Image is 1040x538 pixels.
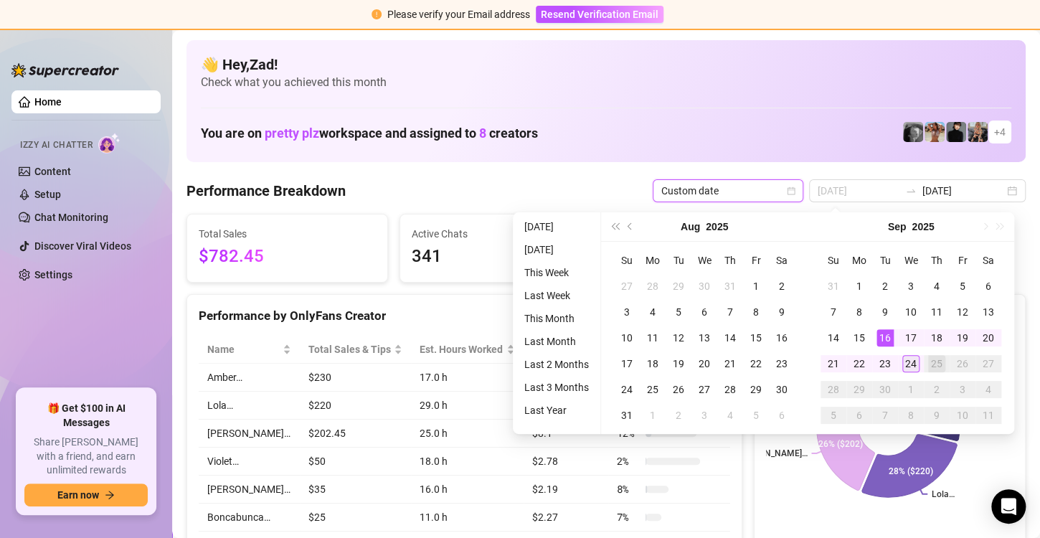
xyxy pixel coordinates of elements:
td: 2025-09-02 [666,402,691,428]
div: 14 [722,329,739,346]
span: Custom date [661,180,795,202]
td: 2025-08-30 [769,377,795,402]
td: 2025-09-06 [975,273,1001,299]
li: This Month [519,310,595,327]
span: swap-right [905,185,917,197]
div: 19 [954,329,971,346]
td: 2025-09-07 [821,299,846,325]
img: AI Chatter [98,133,120,154]
div: 9 [876,303,894,321]
div: 20 [696,355,713,372]
div: 5 [954,278,971,295]
td: $202.45 [300,420,412,448]
span: calendar [787,187,795,195]
div: 7 [876,407,894,424]
div: 5 [825,407,842,424]
button: Choose a year [706,212,728,241]
td: 2025-09-28 [821,377,846,402]
a: Discover Viral Videos [34,240,131,252]
span: arrow-right [105,490,115,500]
img: logo-BBDzfeDw.svg [11,63,119,77]
div: 23 [876,355,894,372]
div: 1 [644,407,661,424]
td: 18.0 h [411,448,524,476]
td: 2025-09-26 [950,351,975,377]
div: 27 [980,355,997,372]
td: 2025-09-17 [898,325,924,351]
div: 10 [954,407,971,424]
th: Total Sales & Tips [300,336,412,364]
div: 31 [722,278,739,295]
div: Please verify your Email address [387,6,530,22]
div: 11 [644,329,661,346]
div: 3 [954,381,971,398]
th: Su [614,247,640,273]
span: Active Chats [412,226,589,242]
div: 8 [902,407,920,424]
td: $35 [300,476,412,504]
div: 21 [722,355,739,372]
div: 15 [851,329,868,346]
td: 2025-09-04 [717,402,743,428]
td: 2025-08-31 [614,402,640,428]
img: Camille [946,122,966,142]
td: 2025-08-13 [691,325,717,351]
li: [DATE] [519,218,595,235]
td: 16.0 h [411,476,524,504]
span: $782.45 [199,243,376,270]
td: 17.0 h [411,364,524,392]
span: to [905,185,917,197]
td: 2025-10-02 [924,377,950,402]
div: 20 [980,329,997,346]
div: 14 [825,329,842,346]
td: 2025-09-30 [872,377,898,402]
button: Resend Verification Email [536,6,663,23]
div: 2 [773,278,790,295]
button: Previous month (PageUp) [623,212,638,241]
td: 2025-08-06 [691,299,717,325]
td: 2025-09-06 [769,402,795,428]
div: 12 [954,303,971,321]
button: Last year (Control + left) [607,212,623,241]
td: 2025-08-23 [769,351,795,377]
th: Mo [640,247,666,273]
text: Lola… [932,489,955,499]
td: Violet… [199,448,300,476]
span: exclamation-circle [372,9,382,19]
div: 11 [928,303,945,321]
td: 2025-09-08 [846,299,872,325]
td: 2025-09-20 [975,325,1001,351]
div: 10 [902,303,920,321]
div: Performance by OnlyFans Creator [199,306,730,326]
div: 7 [722,303,739,321]
td: 2025-09-13 [975,299,1001,325]
div: 3 [902,278,920,295]
img: Amber [903,122,923,142]
input: End date [922,183,1004,199]
text: [PERSON_NAME]… [735,448,807,458]
td: 2025-09-15 [846,325,872,351]
td: 2025-08-27 [691,377,717,402]
div: Est. Hours Worked [420,341,504,357]
td: 11.0 h [411,504,524,532]
td: 2025-09-18 [924,325,950,351]
td: 2025-08-31 [821,273,846,299]
span: Total Sales [199,226,376,242]
li: Last 2 Months [519,356,595,373]
th: Mo [846,247,872,273]
div: 26 [670,381,687,398]
td: $220 [300,392,412,420]
td: Lola… [199,392,300,420]
td: 2025-08-19 [666,351,691,377]
div: 29 [747,381,765,398]
td: 2025-10-03 [950,377,975,402]
span: 🎁 Get $100 in AI Messages [24,402,148,430]
div: 28 [644,278,661,295]
div: 30 [696,278,713,295]
div: 9 [773,303,790,321]
div: 29 [670,278,687,295]
th: Sa [975,247,1001,273]
span: Check what you achieved this month [201,75,1011,90]
a: Setup [34,189,61,200]
td: $8.1 [524,420,608,448]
